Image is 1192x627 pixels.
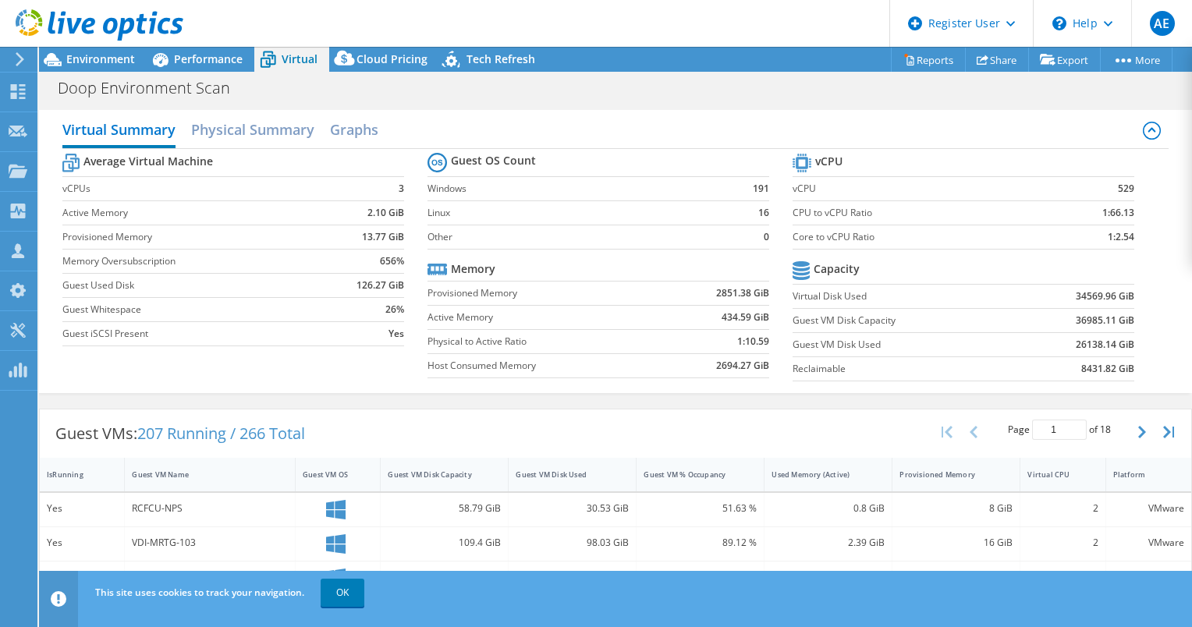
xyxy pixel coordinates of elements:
[772,469,866,480] div: Used Memory (Active)
[132,569,288,586] div: VDI-MRTG-205
[427,181,725,197] label: Windows
[367,205,404,221] b: 2.10 GiB
[644,534,757,551] div: 89.12 %
[132,469,269,480] div: Guest VM Name
[357,51,427,66] span: Cloud Pricing
[793,337,1016,352] label: Guest VM Disk Used
[772,534,885,551] div: 2.39 GiB
[1076,313,1134,328] b: 36985.11 GiB
[62,114,176,148] h2: Virtual Summary
[793,289,1016,304] label: Virtual Disk Used
[1113,534,1184,551] div: VMware
[899,469,994,480] div: Provisioned Memory
[793,181,1045,197] label: vCPU
[388,469,482,480] div: Guest VM Disk Capacity
[753,181,769,197] b: 191
[47,534,117,551] div: Yes
[1027,534,1098,551] div: 2
[899,500,1013,517] div: 8 GiB
[362,229,404,245] b: 13.77 GiB
[427,358,662,374] label: Host Consumed Memory
[1100,48,1172,72] a: More
[66,51,135,66] span: Environment
[132,534,288,551] div: VDI-MRTG-103
[758,205,769,221] b: 16
[716,358,769,374] b: 2694.27 GiB
[451,153,536,168] b: Guest OS Count
[357,278,404,293] b: 126.27 GiB
[40,409,321,458] div: Guest VMs:
[62,302,322,317] label: Guest Whitespace
[62,253,322,269] label: Memory Oversubscription
[516,534,629,551] div: 98.03 GiB
[51,80,254,97] h1: Doop Environment Scan
[174,51,243,66] span: Performance
[1108,229,1134,245] b: 1:2.54
[965,48,1029,72] a: Share
[899,534,1013,551] div: 16 GiB
[399,181,404,197] b: 3
[793,313,1016,328] label: Guest VM Disk Capacity
[62,229,322,245] label: Provisioned Memory
[132,500,288,517] div: RCFCU-NPS
[899,569,1013,586] div: 16 GiB
[427,205,725,221] label: Linux
[1076,337,1134,352] b: 26138.14 GiB
[47,500,117,517] div: Yes
[1028,48,1101,72] a: Export
[1032,420,1087,440] input: jump to page
[385,302,404,317] b: 26%
[516,500,629,517] div: 30.53 GiB
[330,114,378,145] h2: Graphs
[451,261,495,277] b: Memory
[427,310,662,325] label: Active Memory
[467,51,535,66] span: Tech Refresh
[644,569,757,586] div: 86.92 %
[1052,16,1066,30] svg: \n
[1081,361,1134,377] b: 8431.82 GiB
[737,334,769,349] b: 1:10.59
[891,48,966,72] a: Reports
[1027,500,1098,517] div: 2
[62,181,322,197] label: vCPUs
[321,579,364,607] a: OK
[516,469,610,480] div: Guest VM Disk Used
[1113,469,1165,480] div: Platform
[814,261,860,277] b: Capacity
[793,205,1045,221] label: CPU to vCPU Ratio
[764,229,769,245] b: 0
[137,423,305,444] span: 207 Running / 266 Total
[1027,469,1079,480] div: Virtual CPU
[1118,181,1134,197] b: 529
[1008,420,1111,440] span: Page of
[47,569,117,586] div: Yes
[1100,423,1111,436] span: 18
[793,229,1045,245] label: Core to vCPU Ratio
[427,229,725,245] label: Other
[191,114,314,145] h2: Physical Summary
[388,569,501,586] div: 109.4 GiB
[427,285,662,301] label: Provisioned Memory
[62,205,322,221] label: Active Memory
[427,334,662,349] label: Physical to Active Ratio
[772,569,885,586] div: 2.09 GiB
[1102,205,1134,221] b: 1:66.13
[380,253,404,269] b: 656%
[1150,11,1175,36] span: AE
[1076,289,1134,304] b: 34569.96 GiB
[1113,500,1184,517] div: VMware
[644,500,757,517] div: 51.63 %
[716,285,769,301] b: 2851.38 GiB
[1027,569,1098,586] div: 2
[62,278,322,293] label: Guest Used Disk
[62,326,322,342] label: Guest iSCSI Present
[47,469,98,480] div: IsRunning
[793,361,1016,377] label: Reclaimable
[772,500,885,517] div: 0.8 GiB
[388,534,501,551] div: 109.4 GiB
[388,326,404,342] b: Yes
[388,500,501,517] div: 58.79 GiB
[282,51,318,66] span: Virtual
[95,586,304,599] span: This site uses cookies to track your navigation.
[722,310,769,325] b: 434.59 GiB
